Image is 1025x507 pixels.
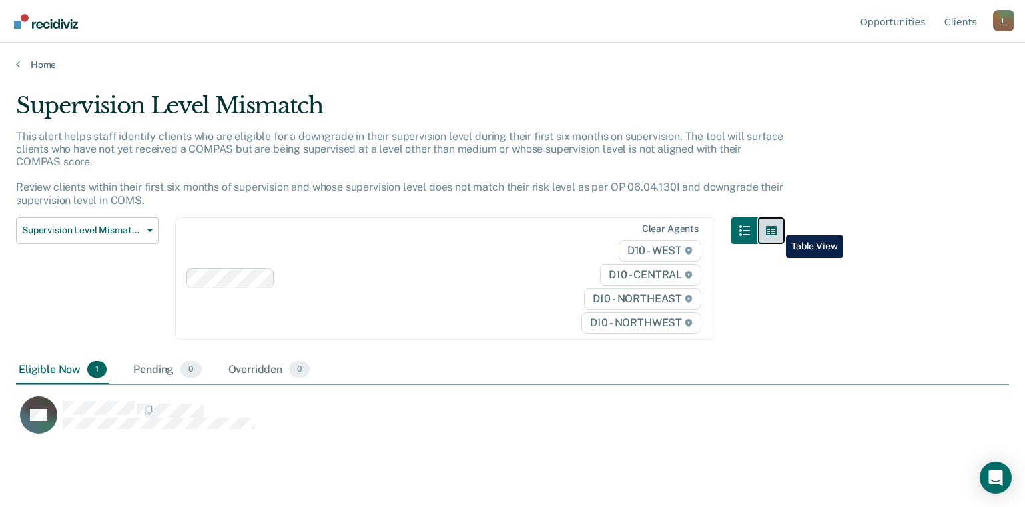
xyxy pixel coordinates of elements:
[16,130,783,207] p: This alert helps staff identify clients who are eligible for a downgrade in their supervision lev...
[993,10,1014,31] button: Profile dropdown button
[87,361,107,378] span: 1
[16,59,1009,71] a: Home
[16,396,885,449] div: CaseloadOpportunityCell-0799631
[619,240,701,262] span: D10 - WEST
[14,14,78,29] img: Recidiviz
[584,288,701,310] span: D10 - NORTHEAST
[980,462,1012,494] div: Open Intercom Messenger
[22,225,142,236] span: Supervision Level Mismatch
[180,361,201,378] span: 0
[131,356,204,385] div: Pending0
[642,223,699,235] div: Clear agents
[993,10,1014,31] div: L
[226,356,313,385] div: Overridden0
[16,356,109,385] div: Eligible Now1
[581,312,701,334] span: D10 - NORTHWEST
[16,92,785,130] div: Supervision Level Mismatch
[289,361,310,378] span: 0
[16,217,159,244] button: Supervision Level Mismatch
[600,264,701,286] span: D10 - CENTRAL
